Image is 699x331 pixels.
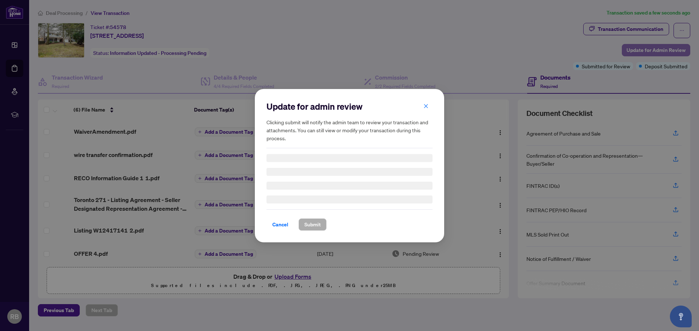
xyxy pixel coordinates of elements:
span: Cancel [272,219,288,230]
h2: Update for admin review [266,101,433,112]
button: Submit [299,218,327,231]
button: Cancel [266,218,294,231]
button: Open asap [670,306,692,327]
span: close [423,103,429,108]
h5: Clicking submit will notify the admin team to review your transaction and attachments. You can st... [266,118,433,142]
